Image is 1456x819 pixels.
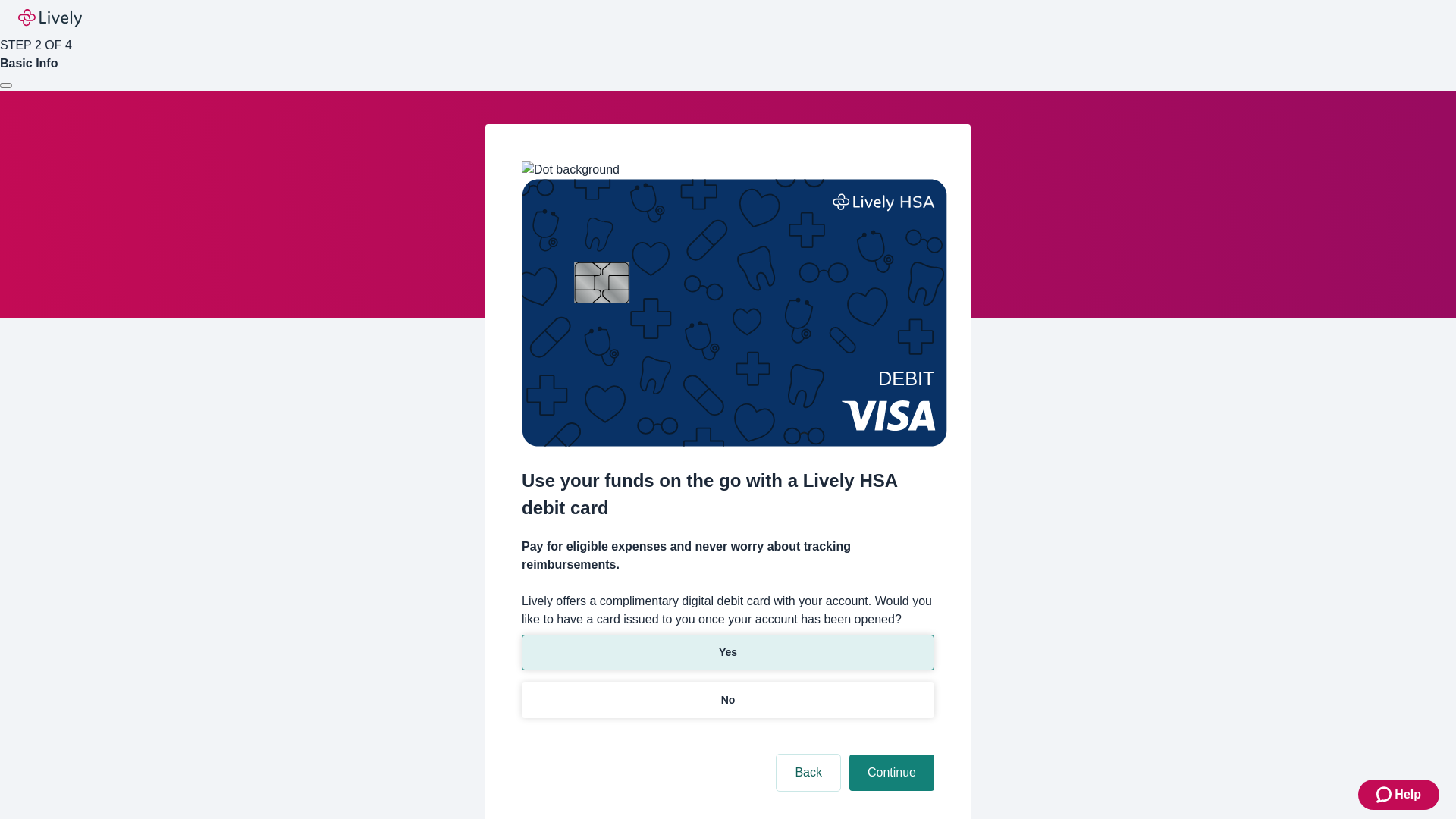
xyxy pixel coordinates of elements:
[1395,786,1421,804] span: Help
[522,538,934,574] h4: Pay for eligible expenses and never worry about tracking reimbursements.
[522,635,934,670] button: Yes
[849,755,934,791] button: Continue
[522,592,934,629] label: Lively offers a complimentary digital debit card with your account. Would you like to have a card...
[522,682,934,718] button: No
[522,161,620,179] img: Dot background
[522,467,934,522] h2: Use your funds on the go with a Lively HSA debit card
[719,645,737,661] p: Yes
[721,692,736,708] p: No
[777,755,840,791] button: Back
[18,9,82,27] img: Lively
[1358,780,1439,810] button: Zendesk support iconHelp
[522,179,947,447] img: Debit card
[1376,786,1395,804] svg: Zendesk support icon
